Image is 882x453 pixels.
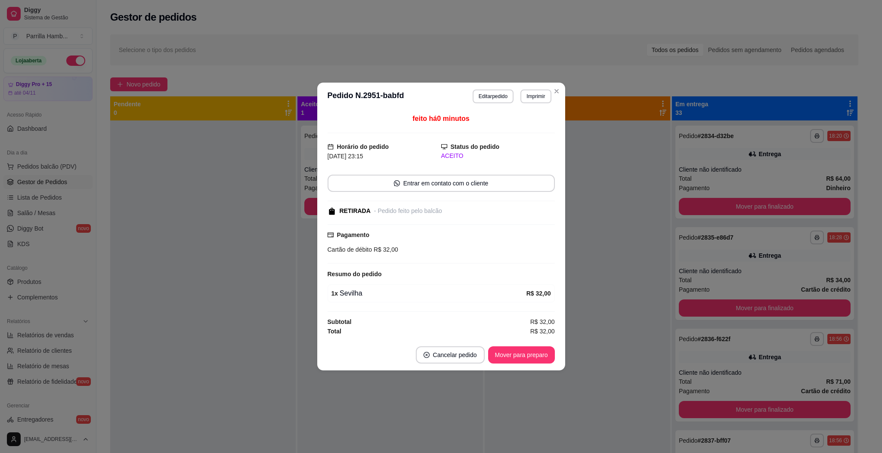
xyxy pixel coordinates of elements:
div: - Pedido feito pelo balcão [374,206,442,216]
div: Sevilha [331,288,526,299]
strong: Horário do pedido [337,143,389,150]
span: Cartão de débito [328,246,372,253]
strong: Pagamento [337,231,369,238]
div: RETIRADA [340,206,371,216]
button: Editarpedido [473,89,514,103]
span: feito há 0 minutos [412,115,469,122]
span: credit-card [328,232,334,238]
strong: R$ 32,00 [526,290,551,297]
span: desktop [441,144,447,150]
strong: Subtotal [328,318,352,325]
span: [DATE] 23:15 [328,153,363,160]
button: Close [550,84,563,98]
strong: Status do pedido [451,143,500,150]
span: R$ 32,00 [530,327,555,336]
strong: Resumo do pedido [328,271,382,277]
span: close-circle [424,352,430,358]
button: close-circleCancelar pedido [416,346,485,364]
strong: Total [328,328,341,335]
span: whats-app [394,180,400,186]
h3: Pedido N. 2951-babfd [328,89,404,103]
button: Mover para preparo [488,346,555,364]
span: R$ 32,00 [530,317,555,327]
span: R$ 32,00 [372,246,398,253]
strong: 1 x [331,290,338,297]
button: Imprimir [520,89,551,103]
button: whats-appEntrar em contato com o cliente [328,175,555,192]
span: calendar [328,144,334,150]
div: ACEITO [441,151,555,160]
